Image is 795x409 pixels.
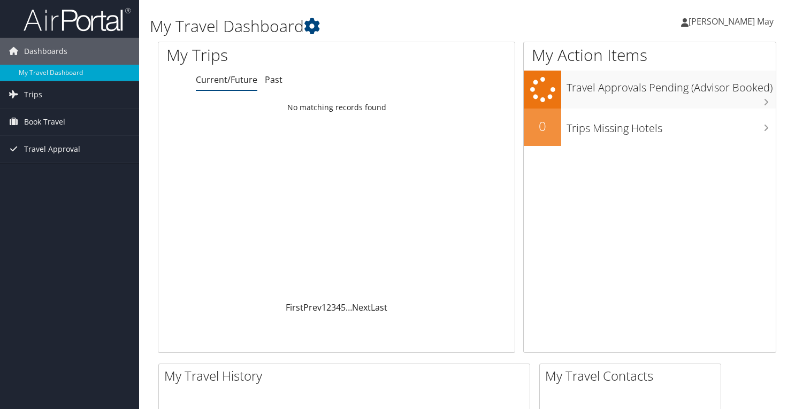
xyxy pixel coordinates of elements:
[567,75,776,95] h3: Travel Approvals Pending (Advisor Booked)
[331,302,336,313] a: 3
[196,74,257,86] a: Current/Future
[24,109,65,135] span: Book Travel
[24,7,131,32] img: airportal-logo.png
[524,71,776,109] a: Travel Approvals Pending (Advisor Booked)
[567,115,776,136] h3: Trips Missing Hotels
[265,74,282,86] a: Past
[166,44,358,66] h1: My Trips
[524,109,776,146] a: 0Trips Missing Hotels
[681,5,784,37] a: [PERSON_NAME] May
[158,98,515,117] td: No matching records found
[24,81,42,108] span: Trips
[286,302,303,313] a: First
[524,44,776,66] h1: My Action Items
[24,136,80,163] span: Travel Approval
[341,302,346,313] a: 5
[303,302,322,313] a: Prev
[322,302,326,313] a: 1
[545,367,721,385] h2: My Travel Contacts
[336,302,341,313] a: 4
[326,302,331,313] a: 2
[24,38,67,65] span: Dashboards
[164,367,530,385] h2: My Travel History
[689,16,774,27] span: [PERSON_NAME] May
[352,302,371,313] a: Next
[150,15,573,37] h1: My Travel Dashboard
[524,117,561,135] h2: 0
[371,302,387,313] a: Last
[346,302,352,313] span: …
